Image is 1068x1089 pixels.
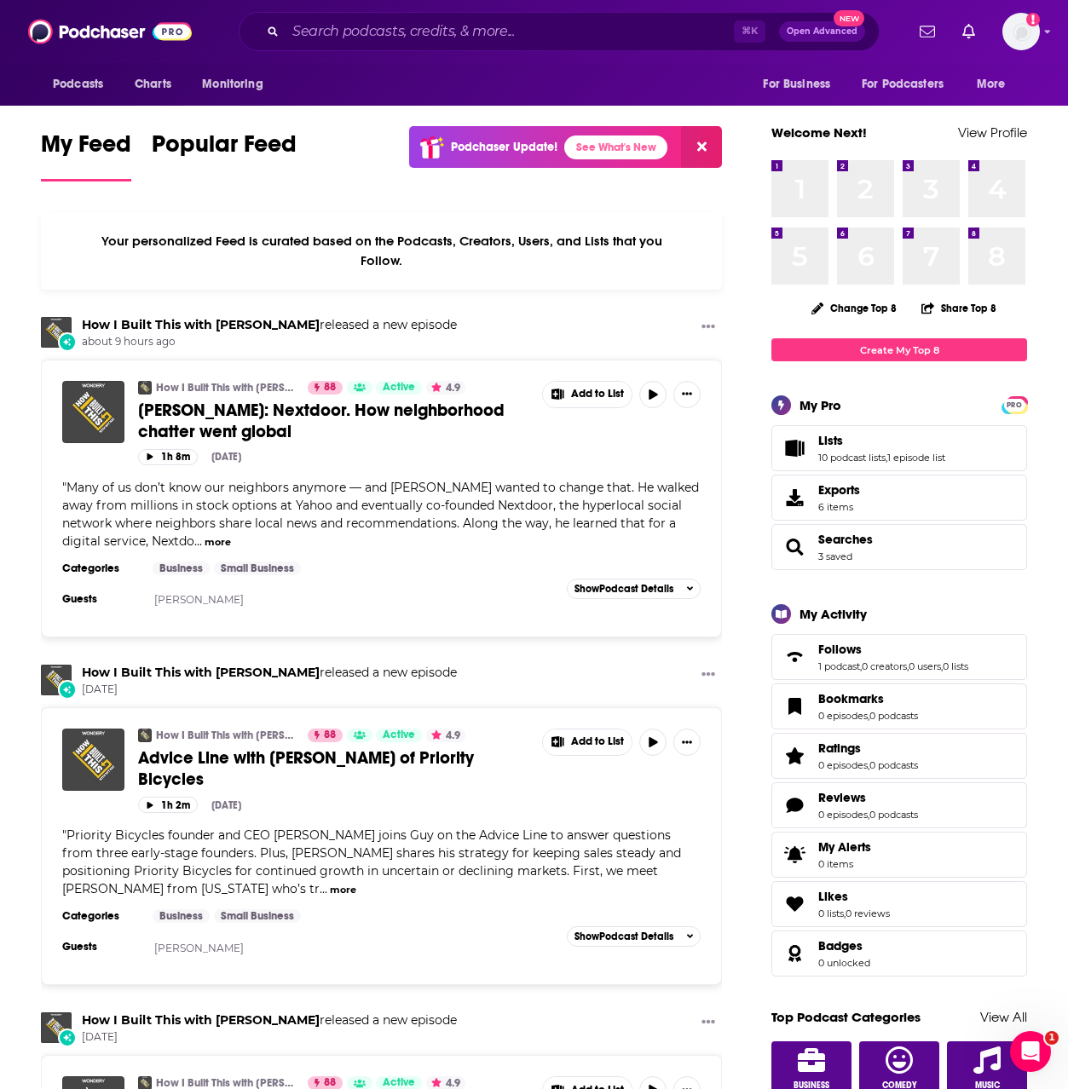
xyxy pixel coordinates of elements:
span: New [834,10,864,26]
span: [DATE] [82,1030,457,1045]
span: Searches [818,532,873,547]
span: , [941,660,943,672]
h3: Categories [62,562,139,575]
div: Your personalized Feed is curated based on the Podcasts, Creators, Users, and Lists that you Follow. [41,212,722,290]
img: How I Built This with Guy Raz [138,381,152,395]
button: Show More Button [543,729,632,755]
a: Create My Top 8 [771,338,1027,361]
a: 0 creators [862,660,907,672]
span: More [977,72,1006,96]
span: 88 [324,379,336,396]
span: [DATE] [82,683,457,697]
span: Follows [771,634,1027,680]
a: Nirav Tolia: Nextdoor. How neighborhood chatter went global [62,381,124,443]
a: [PERSON_NAME] [154,593,244,606]
button: ShowPodcast Details [567,579,701,599]
a: [PERSON_NAME] [154,942,244,954]
a: Lists [777,436,811,460]
img: How I Built This with Guy Raz [41,1012,72,1043]
button: open menu [851,68,968,101]
a: Ratings [818,740,918,756]
button: more [330,883,356,897]
a: How I Built This with Guy Raz [82,1012,320,1028]
a: 0 lists [818,907,844,919]
button: Open AdvancedNew [779,21,865,42]
div: My Pro [800,397,841,413]
a: Active [376,729,422,742]
a: Follows [777,645,811,669]
span: " [62,827,681,896]
a: My Feed [41,130,131,181]
span: Reviews [771,782,1027,828]
div: My Activity [800,606,867,622]
a: View Profile [958,124,1027,141]
a: 0 users [909,660,941,672]
span: 0 items [818,858,871,870]
span: Bookmarks [818,691,884,706]
button: 1h 8m [138,449,198,465]
span: Ratings [771,733,1027,779]
span: Likes [818,889,848,904]
a: Welcome Next! [771,124,867,141]
button: Show More Button [695,665,722,686]
span: Bookmarks [771,683,1027,729]
a: Business [153,562,210,575]
span: Badges [771,931,1027,977]
span: Open Advanced [787,27,857,36]
a: Badges [818,938,870,954]
button: open menu [41,68,125,101]
span: Searches [771,524,1027,570]
a: 1 podcast [818,660,860,672]
button: Show More Button [673,381,701,408]
a: Exports [771,475,1027,521]
a: View All [980,1009,1027,1025]
span: Advice Line with [PERSON_NAME] of Priority Bicycles [138,747,474,790]
span: Add to List [571,388,624,400]
span: [PERSON_NAME]: Nextdoor. How neighborhood chatter went global [138,400,505,442]
a: 0 lists [943,660,968,672]
span: ... [194,533,202,549]
a: Follows [818,642,968,657]
span: For Business [763,72,830,96]
a: Show notifications dropdown [913,17,942,46]
a: Business [153,909,210,923]
a: 0 podcasts [869,759,918,771]
a: 0 podcasts [869,710,918,722]
span: Show Podcast Details [574,931,673,942]
a: Bookmarks [818,691,918,706]
a: Likes [777,892,811,916]
div: New Episode [58,680,77,699]
a: Reviews [777,793,811,817]
a: 10 podcast lists [818,452,886,464]
a: 88 [308,729,343,742]
a: Small Business [214,909,301,923]
a: 0 unlocked [818,957,870,969]
span: Ratings [818,740,861,756]
a: See What's New [564,135,667,159]
span: Logged in as systemsteam [1002,13,1040,50]
span: Monitoring [202,72,263,96]
div: [DATE] [211,799,241,811]
span: Charts [135,72,171,96]
span: Many of us don’t know our neighbors anymore — and [PERSON_NAME] wanted to change that. He walked ... [62,480,699,549]
span: , [868,759,869,771]
span: Likes [771,881,1027,927]
div: [DATE] [211,451,241,463]
span: , [868,710,869,722]
button: open menu [751,68,852,101]
span: , [844,907,846,919]
a: Top Podcast Categories [771,1009,921,1025]
button: Show More Button [695,1012,722,1034]
span: , [907,660,909,672]
span: , [860,660,862,672]
div: Search podcasts, credits, & more... [239,12,880,51]
img: User Profile [1002,13,1040,50]
a: 3 saved [818,550,852,562]
a: 1 episode list [887,452,945,464]
a: Advice Line with Dave Weiner of Priority Bicycles [62,729,124,791]
span: Popular Feed [152,130,297,169]
button: Show More Button [695,317,722,338]
span: My Alerts [777,843,811,867]
button: more [205,535,231,550]
a: Reviews [818,790,918,805]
